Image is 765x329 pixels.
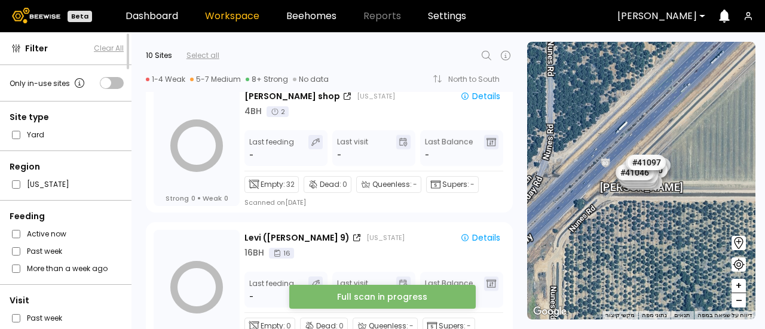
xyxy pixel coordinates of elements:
[626,154,664,170] div: # 41049
[27,245,62,257] label: Past week
[244,198,306,207] div: Scanned on [DATE]
[191,194,195,202] span: 0
[249,276,294,303] div: Last feeding
[616,165,654,180] div: # 41046
[428,11,466,21] a: Settings
[27,227,66,240] label: Active now
[455,231,505,244] button: Details
[425,135,473,161] div: Last Balance
[190,75,241,84] div: 5-7 Medium
[674,312,690,318] a: ‫תנאים (הקישור נפתח בכרטיסייה חדשה)
[425,149,429,161] span: -
[642,311,667,319] button: נתוני מפה
[244,90,340,103] div: [PERSON_NAME] shop
[244,105,262,118] div: 4 BH
[27,178,69,190] label: [US_STATE]
[530,304,570,319] img: Google
[186,50,219,61] div: Select all
[224,194,228,202] span: 0
[146,50,172,61] div: 10 Sites
[249,149,255,161] div: -
[267,106,289,117] div: 2
[10,161,124,173] div: Region
[337,135,368,161] div: Last visit
[460,232,500,243] div: Details
[27,262,108,275] label: More than a week ago
[735,278,742,293] span: +
[286,179,295,190] span: 32
[732,293,746,308] button: –
[624,174,662,190] div: # 41040
[146,75,185,84] div: 1-4 Weak
[293,75,329,84] div: No data
[448,76,508,83] div: North to South
[337,276,368,303] div: Last visit
[426,176,479,193] div: Supers:
[68,11,92,22] div: Beta
[455,90,505,103] button: Details
[205,11,259,21] a: Workspace
[12,8,60,23] img: Beewise logo
[304,293,461,301] div: Full scan in progress
[337,149,341,161] div: -
[249,291,255,303] div: -
[363,11,401,21] span: Reports
[249,135,294,161] div: Last feeding
[460,91,500,102] div: Details
[605,311,635,319] button: מקשי קיצור
[736,293,742,308] span: –
[94,43,124,54] button: Clear All
[732,279,746,293] button: +
[304,176,351,193] div: Dead:
[286,11,336,21] a: Beehomes
[269,248,294,259] div: 16
[356,176,421,193] div: Queenless:
[10,210,124,223] div: Feeding
[10,111,124,124] div: Site type
[620,172,658,187] div: # 41122
[628,155,666,170] div: # 41097
[244,232,350,244] div: Levi ([PERSON_NAME] 9)
[27,312,62,324] label: Past week
[619,170,657,185] div: # 41113
[25,42,48,55] span: Filter
[166,194,228,202] div: Strong Weak
[357,91,395,101] div: [US_STATE]
[413,179,417,190] span: -
[366,233,405,242] div: [US_STATE]
[244,247,264,259] div: 16 BH
[10,294,124,307] div: Visit
[342,179,347,190] span: 0
[530,304,570,319] a: ‏פתיחת האזור הזה במפות Google (ייפתח חלון חדש)
[244,176,299,193] div: Empty:
[126,11,178,21] a: Dashboard
[425,276,473,303] div: Last Balance
[246,75,288,84] div: 8+ Strong
[470,179,475,190] span: -
[620,168,658,183] div: # 41061
[10,76,87,90] div: Only in-use sites
[27,128,44,141] label: Yard
[600,168,683,193] div: [PERSON_NAME]
[697,312,752,318] a: דיווח על שגיאה במפה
